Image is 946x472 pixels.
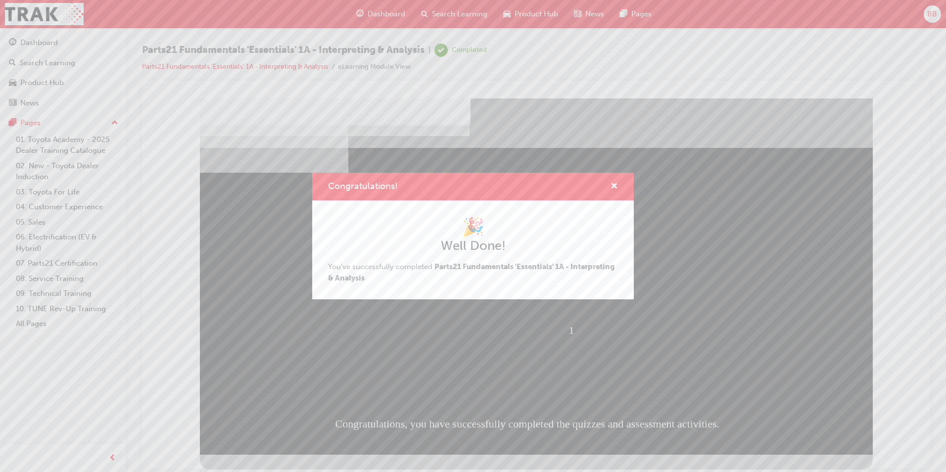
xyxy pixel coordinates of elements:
[611,183,618,191] span: cross-icon
[419,174,690,212] div: 83.33%
[50,356,321,381] div: Correct Questions:
[328,238,618,254] h2: Well Done!
[419,135,690,172] div: 6
[419,215,690,252] div: 1
[328,216,618,238] h1: 🎉
[186,307,587,347] div: Congratulations, you have successfully completed the quizzes and assessment activities.
[328,262,615,283] span: You've successfully completed
[328,262,615,283] span: Parts21 Fundamentals 'Essentials' 1A - Interpreting & Analysis
[611,181,618,193] button: cross-icon
[312,173,634,300] div: Congratulations!
[419,95,690,132] div: 5
[328,181,398,191] span: Congratulations!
